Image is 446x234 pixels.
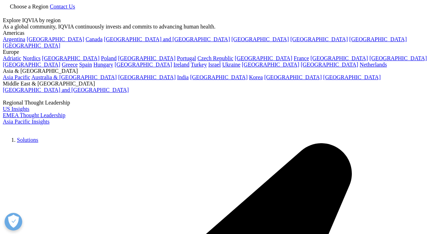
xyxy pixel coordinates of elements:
[311,55,368,61] a: [GEOGRAPHIC_DATA]
[27,36,84,42] a: [GEOGRAPHIC_DATA]
[301,62,358,68] a: [GEOGRAPHIC_DATA]
[79,62,92,68] a: Spain
[118,74,176,80] a: [GEOGRAPHIC_DATA]
[3,106,29,112] a: US Insights
[3,55,21,61] a: Adriatic
[3,112,65,118] a: EMEA Thought Leadership
[369,55,427,61] a: [GEOGRAPHIC_DATA]
[3,119,49,125] a: Asia Pacific Insights
[3,68,443,74] div: Asia & [GEOGRAPHIC_DATA]
[101,55,116,61] a: Poland
[191,62,207,68] a: Turkey
[197,55,233,61] a: Czech Republic
[190,74,248,80] a: [GEOGRAPHIC_DATA]
[86,36,103,42] a: Canada
[3,100,443,106] div: Regional Thought Leadership
[177,55,196,61] a: Portugal
[177,74,189,80] a: India
[360,62,387,68] a: Netherlands
[3,36,25,42] a: Argentina
[222,62,240,68] a: Ukraine
[10,4,48,10] span: Choose a Region
[115,62,172,68] a: [GEOGRAPHIC_DATA]
[3,81,443,87] div: Middle East & [GEOGRAPHIC_DATA]
[231,36,289,42] a: [GEOGRAPHIC_DATA]
[3,74,30,80] a: Asia Pacific
[264,74,322,80] a: [GEOGRAPHIC_DATA]
[31,74,117,80] a: Australia & [GEOGRAPHIC_DATA]
[93,62,113,68] a: Hungary
[3,24,443,30] div: As a global community, IQVIA continuously invests and commits to advancing human health.
[173,62,189,68] a: Ireland
[249,74,263,80] a: Korea
[5,213,22,230] button: Open Preferences
[50,4,75,10] a: Contact Us
[242,62,299,68] a: [GEOGRAPHIC_DATA]
[104,36,230,42] a: [GEOGRAPHIC_DATA] and [GEOGRAPHIC_DATA]
[3,62,60,68] a: [GEOGRAPHIC_DATA]
[323,74,381,80] a: [GEOGRAPHIC_DATA]
[17,137,38,143] a: Solutions
[23,55,41,61] a: Nordics
[3,87,129,93] a: [GEOGRAPHIC_DATA] and [GEOGRAPHIC_DATA]
[294,55,309,61] a: France
[118,55,176,61] a: [GEOGRAPHIC_DATA]
[235,55,292,61] a: [GEOGRAPHIC_DATA]
[3,17,443,24] div: Explore IQVIA by region
[349,36,407,42] a: [GEOGRAPHIC_DATA]
[208,62,221,68] a: Israel
[62,62,78,68] a: Greece
[290,36,348,42] a: [GEOGRAPHIC_DATA]
[3,49,443,55] div: Europe
[3,43,60,49] a: [GEOGRAPHIC_DATA]
[42,55,99,61] a: [GEOGRAPHIC_DATA]
[3,30,443,36] div: Americas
